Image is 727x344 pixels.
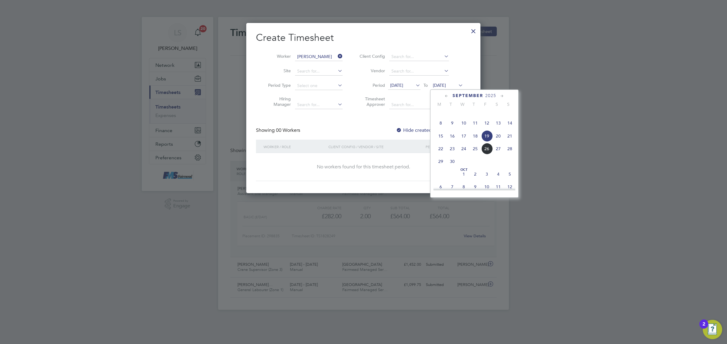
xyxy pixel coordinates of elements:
[435,117,446,129] span: 8
[435,181,446,193] span: 6
[358,68,385,73] label: Vendor
[295,53,343,61] input: Search for...
[358,54,385,59] label: Client Config
[390,83,403,88] span: [DATE]
[327,140,424,154] div: Client Config / Vendor / Site
[389,53,449,61] input: Search for...
[264,54,291,59] label: Worker
[446,117,458,129] span: 9
[481,117,493,129] span: 12
[493,130,504,142] span: 20
[504,168,516,180] span: 5
[481,143,493,154] span: 26
[262,164,465,170] div: No workers found for this timesheet period.
[504,143,516,154] span: 28
[435,156,446,167] span: 29
[295,82,343,90] input: Select one
[458,181,470,193] span: 8
[435,143,446,154] span: 22
[458,168,470,180] span: 1
[276,127,300,133] span: 00 Workers
[458,117,470,129] span: 10
[358,96,385,107] label: Timesheet Approver
[358,83,385,88] label: Period
[493,168,504,180] span: 4
[262,140,327,154] div: Worker / Role
[491,102,503,107] span: S
[470,143,481,154] span: 25
[433,102,445,107] span: M
[470,117,481,129] span: 11
[458,130,470,142] span: 17
[295,67,343,76] input: Search for...
[264,68,291,73] label: Site
[481,168,493,180] span: 3
[481,130,493,142] span: 19
[456,102,468,107] span: W
[458,168,470,171] span: Oct
[504,130,516,142] span: 21
[504,117,516,129] span: 14
[433,83,446,88] span: [DATE]
[435,130,446,142] span: 15
[470,181,481,193] span: 9
[458,143,470,154] span: 24
[264,96,291,107] label: Hiring Manager
[256,127,301,134] div: Showing
[446,156,458,167] span: 30
[504,181,516,193] span: 12
[481,181,493,193] span: 10
[295,101,343,109] input: Search for...
[389,101,449,109] input: Search for...
[389,67,449,76] input: Search for...
[446,130,458,142] span: 16
[485,93,496,98] span: 2025
[703,320,722,339] button: Open Resource Center, 2 new notifications
[422,81,430,89] span: To
[446,143,458,154] span: 23
[503,102,514,107] span: S
[470,130,481,142] span: 18
[396,127,457,133] label: Hide created timesheets
[264,83,291,88] label: Period Type
[468,102,480,107] span: T
[446,181,458,193] span: 7
[493,181,504,193] span: 11
[470,168,481,180] span: 2
[702,324,705,332] div: 2
[453,93,483,98] span: September
[424,140,465,154] div: Period
[256,31,471,44] h2: Create Timesheet
[445,102,456,107] span: T
[493,117,504,129] span: 13
[493,143,504,154] span: 27
[480,102,491,107] span: F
